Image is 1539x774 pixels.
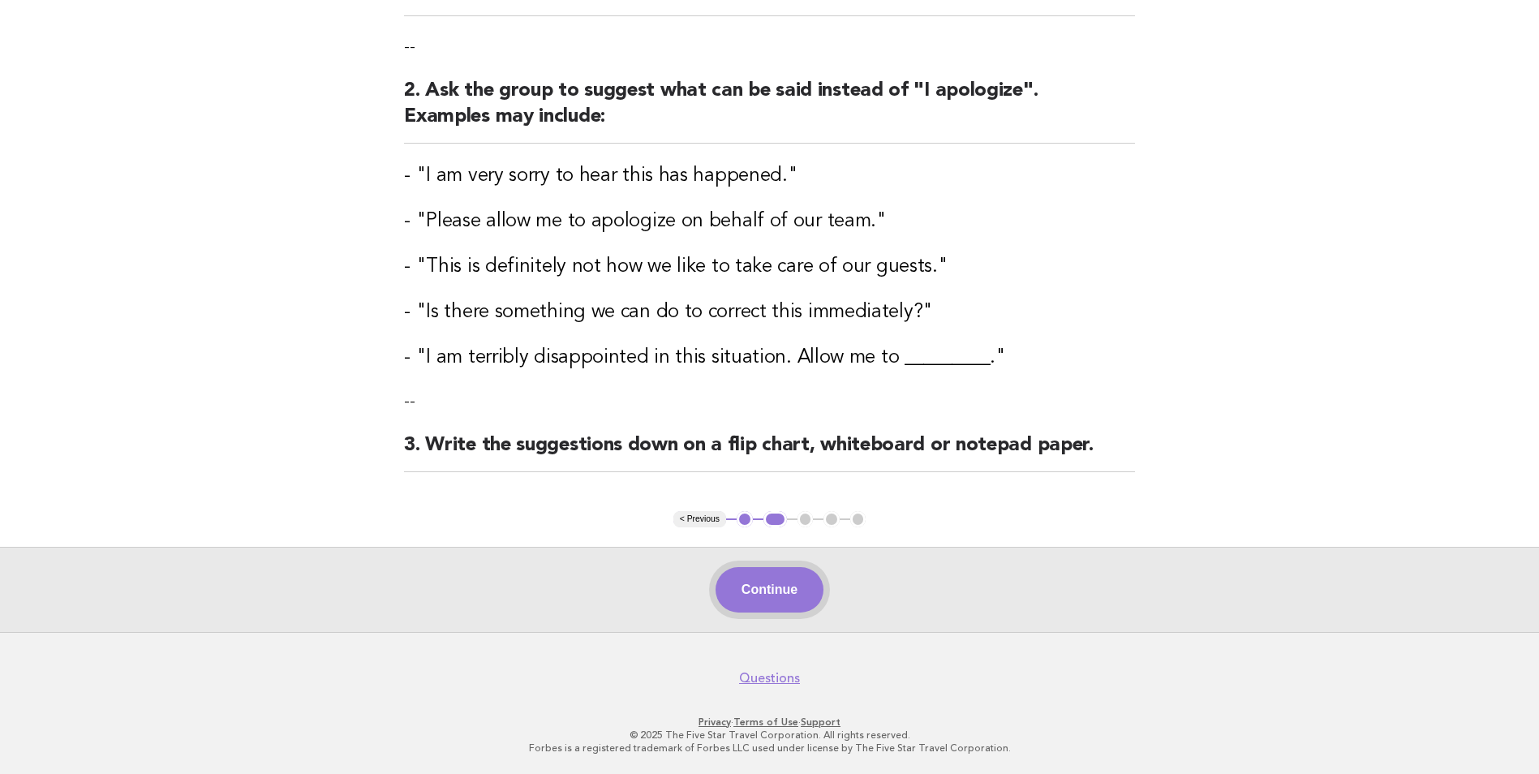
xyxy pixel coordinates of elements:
[404,390,1135,413] p: --
[737,511,753,527] button: 1
[404,163,1135,189] h3: - "I am very sorry to hear this has happened."
[404,432,1135,472] h2: 3. Write the suggestions down on a flip chart, whiteboard or notepad paper.
[801,716,840,728] a: Support
[273,716,1266,729] p: · ·
[716,567,823,613] button: Continue
[273,729,1266,742] p: © 2025 The Five Star Travel Corporation. All rights reserved.
[404,78,1135,144] h2: 2. Ask the group to suggest what can be said instead of "I apologize". Examples may include:
[739,670,800,686] a: Questions
[404,209,1135,234] h3: - "Please allow me to apologize on behalf of our team."
[733,716,798,728] a: Terms of Use
[763,511,787,527] button: 2
[673,511,726,527] button: < Previous
[404,345,1135,371] h3: - "I am terribly disappointed in this situation. Allow me to _________."
[273,742,1266,755] p: Forbes is a registered trademark of Forbes LLC used under license by The Five Star Travel Corpora...
[404,299,1135,325] h3: - "Is there something we can do to correct this immediately?"
[404,36,1135,58] p: --
[404,254,1135,280] h3: - "This is definitely not how we like to take care of our guests."
[699,716,731,728] a: Privacy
